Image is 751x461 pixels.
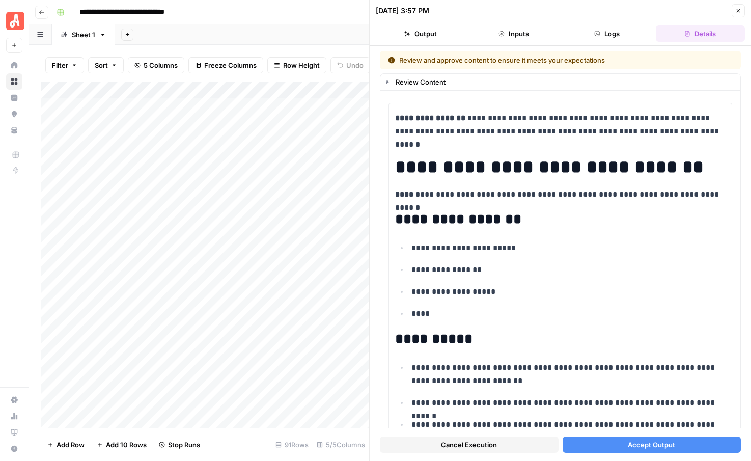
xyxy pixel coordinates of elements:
span: Freeze Columns [204,60,257,70]
button: Output [376,25,465,42]
button: Inputs [469,25,558,42]
button: Workspace: Angi [6,8,22,34]
div: Review and approve content to ensure it meets your expectations [388,55,669,65]
button: Review Content [380,74,740,90]
a: Settings [6,392,22,408]
span: Stop Runs [168,440,200,450]
button: Logs [563,25,652,42]
a: Learning Hub [6,424,22,441]
div: [DATE] 3:57 PM [376,6,429,16]
a: Home [6,57,22,73]
span: Sort [95,60,108,70]
div: Review Content [396,77,734,87]
img: Angi Logo [6,12,24,30]
button: Filter [45,57,84,73]
span: Add Row [57,440,85,450]
span: Add 10 Rows [106,440,147,450]
button: Accept Output [563,437,741,453]
button: Add Row [41,437,91,453]
button: 5 Columns [128,57,184,73]
span: Cancel Execution [441,440,497,450]
div: 91 Rows [271,437,313,453]
div: Sheet 1 [72,30,95,40]
a: Sheet 1 [52,24,115,45]
a: Your Data [6,122,22,139]
div: 5/5 Columns [313,437,369,453]
span: Accept Output [628,440,675,450]
button: Cancel Execution [380,437,559,453]
button: Freeze Columns [188,57,263,73]
span: Undo [346,60,364,70]
button: Stop Runs [153,437,206,453]
button: Help + Support [6,441,22,457]
button: Undo [330,57,370,73]
a: Insights [6,90,22,106]
button: Details [656,25,745,42]
span: Row Height [283,60,320,70]
a: Browse [6,73,22,90]
button: Sort [88,57,124,73]
a: Opportunities [6,106,22,122]
button: Row Height [267,57,326,73]
button: Add 10 Rows [91,437,153,453]
a: Usage [6,408,22,424]
span: 5 Columns [144,60,178,70]
span: Filter [52,60,68,70]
